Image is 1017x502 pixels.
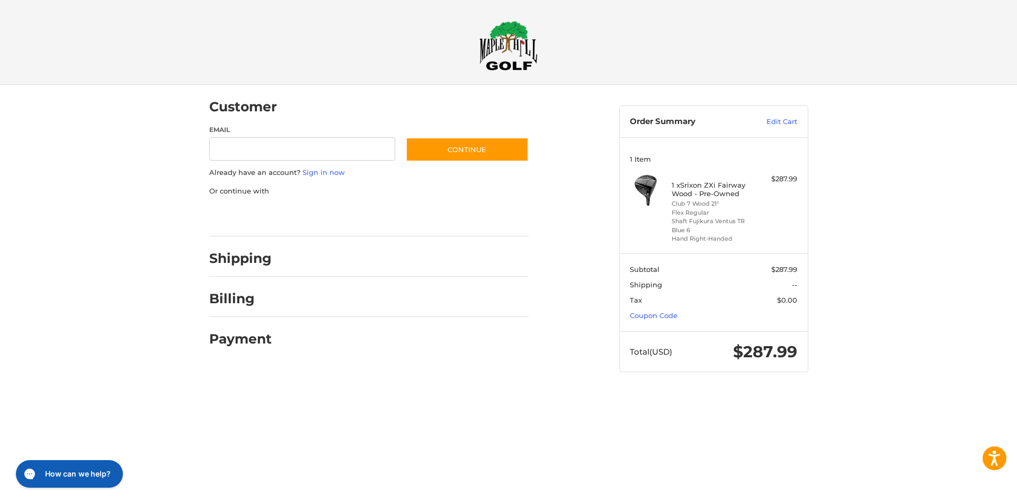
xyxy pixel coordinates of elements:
[744,117,797,127] a: Edit Cart
[771,265,797,274] span: $287.99
[209,125,396,135] label: Email
[630,347,672,357] span: Total (USD)
[302,168,345,177] a: Sign in now
[672,234,753,243] li: Hand Right-Handed
[672,217,753,234] li: Shaft Fujikura Ventus TR Blue 6
[930,473,1017,502] iframe: Google Customer Reviews
[630,311,677,320] a: Coupon Code
[630,265,659,274] span: Subtotal
[385,207,465,226] iframe: PayPal-venmo
[406,137,529,162] button: Continue
[630,296,642,304] span: Tax
[209,290,271,307] h2: Billing
[209,186,529,197] p: Or continue with
[792,280,797,289] span: --
[630,280,662,289] span: Shipping
[296,207,375,226] iframe: PayPal-paylater
[209,168,529,178] p: Already have an account?
[206,207,285,226] iframe: PayPal-paypal
[209,99,277,115] h2: Customer
[630,117,744,127] h3: Order Summary
[672,181,753,198] h4: 1 x Srixon ZXi Fairway Wood - Pre-Owned
[755,174,797,184] div: $287.99
[672,208,753,217] li: Flex Regular
[209,250,272,267] h2: Shipping
[630,155,797,163] h3: 1 Item
[777,296,797,304] span: $0.00
[209,331,272,347] h2: Payment
[672,199,753,208] li: Club 7 Wood 21°
[733,342,797,362] span: $287.99
[11,456,127,491] iframe: Gorgias live chat messenger
[479,21,538,71] img: Maple Hill Golf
